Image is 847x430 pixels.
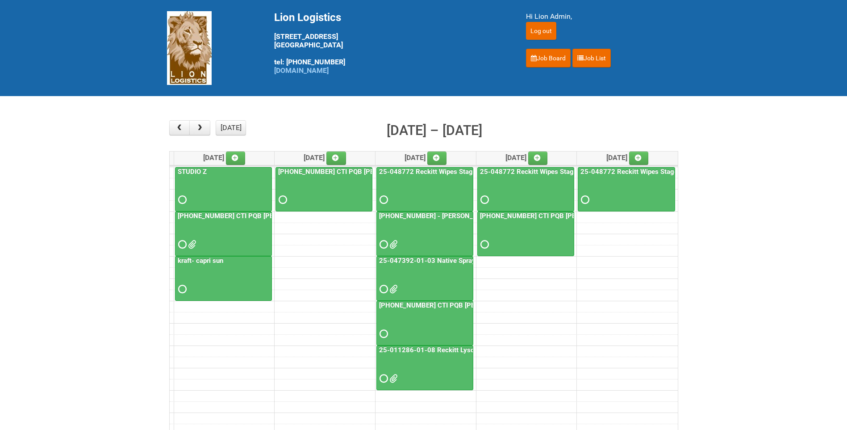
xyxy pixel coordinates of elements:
[216,120,246,135] button: [DATE]
[175,167,272,212] a: STUDIO Z
[304,153,346,162] span: [DATE]
[176,212,384,220] a: [PHONE_NUMBER] CTI PQB [PERSON_NAME] Real US - blinding day
[377,257,527,265] a: 25-047392-01-03 Native Spray Rapid Response
[175,256,272,301] a: kraft- capri sun
[629,152,649,165] a: Add an event
[188,241,194,248] span: Front Label KRAFT batch 2 (02.26.26) - code AZ05 use 2nd.docx Front Label KRAFT batch 2 (02.26.26...
[376,346,473,390] a: 25-011286-01-08 Reckitt Lysol Laundry Scented
[480,197,487,203] span: Requested
[274,66,329,75] a: [DOMAIN_NAME]
[167,43,212,52] a: Lion Logistics
[389,241,396,248] span: 25-061653-01 Kiehl's UFC InnoCPT Mailing Letter-V1.pdf LPF.xlsx JNF.DOC MDN (2).xlsx MDN.xlsx
[377,301,586,309] a: [PHONE_NUMBER] CTI PQB [PERSON_NAME] Real US - blinding day
[376,211,473,256] a: [PHONE_NUMBER] - [PERSON_NAME] UFC CUT US
[380,331,386,337] span: Requested
[226,152,246,165] a: Add an event
[377,168,553,176] a: 25-048772 Reckitt Wipes Stage 4 - blinding/labeling day
[526,11,680,22] div: Hi Lion Admin,
[275,167,372,212] a: [PHONE_NUMBER] CTI PQB [PERSON_NAME] Real US - blinding day
[389,286,396,292] span: 25-047392-01-03 JNF.DOC 25-047392-01-03 - MDN.xlsx
[528,152,548,165] a: Add an event
[376,167,473,212] a: 25-048772 Reckitt Wipes Stage 4 - blinding/labeling day
[380,286,386,292] span: Requested
[178,241,184,248] span: Requested
[178,197,184,203] span: Requested
[526,49,571,67] a: Job Board
[176,257,225,265] a: kraft- capri sun
[389,375,396,382] span: 25-011286-01 - LPF.xlsx GDC627.pdf GDL835.pdf GLS386.pdf GSL592.pdf GSN713.pdf GSV438.pdf 25-0112...
[203,153,246,162] span: [DATE]
[380,241,386,248] span: Requested
[376,256,473,301] a: 25-047392-01-03 Native Spray Rapid Response
[478,212,687,220] a: [PHONE_NUMBER] CTI PQB [PERSON_NAME] Real US - blinding day
[526,22,556,40] input: Log out
[167,11,212,85] img: Lion Logistics
[572,49,611,67] a: Job List
[579,168,754,176] a: 25-048772 Reckitt Wipes Stage 4 - blinding/labeling day
[377,212,534,220] a: [PHONE_NUMBER] - [PERSON_NAME] UFC CUT US
[279,197,285,203] span: Requested
[477,211,574,256] a: [PHONE_NUMBER] CTI PQB [PERSON_NAME] Real US - blinding day
[175,211,272,256] a: [PHONE_NUMBER] CTI PQB [PERSON_NAME] Real US - blinding day
[581,197,587,203] span: Requested
[178,286,184,292] span: Requested
[480,241,487,248] span: Requested
[477,167,574,212] a: 25-048772 Reckitt Wipes Stage 4 - blinding/labeling day
[387,120,482,141] h2: [DATE] – [DATE]
[274,11,504,75] div: [STREET_ADDRESS] [GEOGRAPHIC_DATA] tel: [PHONE_NUMBER]
[427,152,447,165] a: Add an event
[380,197,386,203] span: Requested
[578,167,675,212] a: 25-048772 Reckitt Wipes Stage 4 - blinding/labeling day
[326,152,346,165] a: Add an event
[505,153,548,162] span: [DATE]
[176,168,209,176] a: STUDIO Z
[405,153,447,162] span: [DATE]
[606,153,649,162] span: [DATE]
[478,168,654,176] a: 25-048772 Reckitt Wipes Stage 4 - blinding/labeling day
[377,346,529,354] a: 25-011286-01-08 Reckitt Lysol Laundry Scented
[376,301,473,346] a: [PHONE_NUMBER] CTI PQB [PERSON_NAME] Real US - blinding day
[276,168,485,176] a: [PHONE_NUMBER] CTI PQB [PERSON_NAME] Real US - blinding day
[274,11,341,24] span: Lion Logistics
[380,375,386,382] span: Requested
